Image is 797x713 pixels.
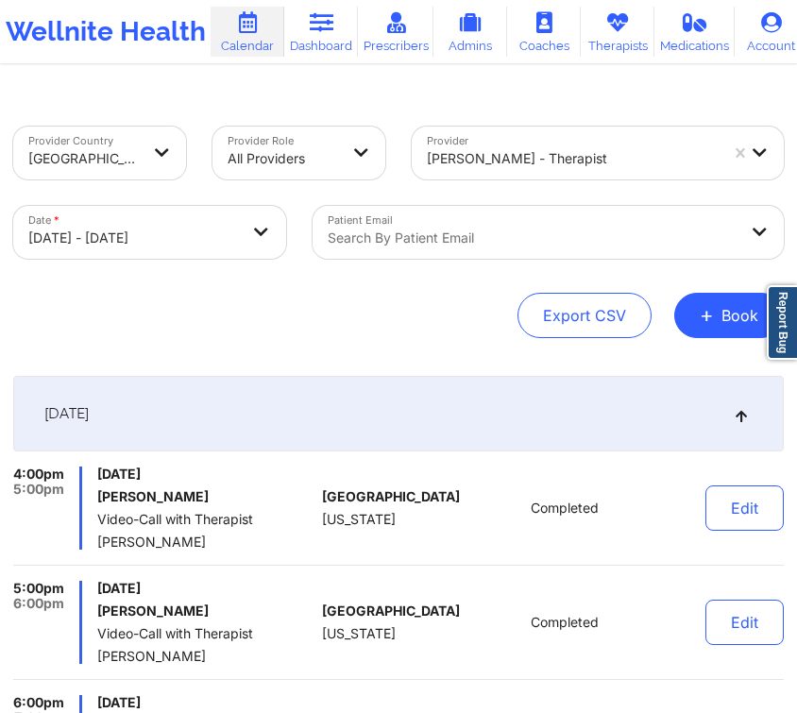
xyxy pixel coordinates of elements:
[97,626,314,641] span: Video-Call with Therapist
[767,285,797,360] a: Report Bug
[28,138,139,179] div: [GEOGRAPHIC_DATA]
[322,603,460,619] span: [GEOGRAPHIC_DATA]
[13,482,64,497] span: 5:00pm
[97,649,314,664] span: [PERSON_NAME]
[13,581,64,596] span: 5:00pm
[517,293,652,338] button: Export CSV
[705,600,784,645] button: Edit
[322,489,460,504] span: [GEOGRAPHIC_DATA]
[674,293,784,338] button: +Book
[507,7,581,57] a: Coaches
[97,581,314,596] span: [DATE]
[97,467,314,482] span: [DATE]
[97,512,314,527] span: Video-Call with Therapist
[13,467,64,482] span: 4:00pm
[28,217,239,259] div: [DATE] - [DATE]
[322,512,396,527] span: [US_STATE]
[211,7,284,57] a: Calendar
[228,138,338,179] div: All Providers
[705,485,784,531] button: Edit
[97,489,314,504] h6: [PERSON_NAME]
[13,695,64,710] span: 6:00pm
[581,7,654,57] a: Therapists
[427,138,718,179] div: [PERSON_NAME] - therapist
[531,501,599,516] span: Completed
[44,404,89,423] span: [DATE]
[433,7,507,57] a: Admins
[97,603,314,619] h6: [PERSON_NAME]
[358,7,433,57] a: Prescribers
[13,596,64,611] span: 6:00pm
[284,7,358,57] a: Dashboard
[700,310,714,320] span: +
[97,695,314,710] span: [DATE]
[654,7,734,57] a: Medications
[97,535,314,550] span: [PERSON_NAME]
[322,626,396,641] span: [US_STATE]
[531,615,599,630] span: Completed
